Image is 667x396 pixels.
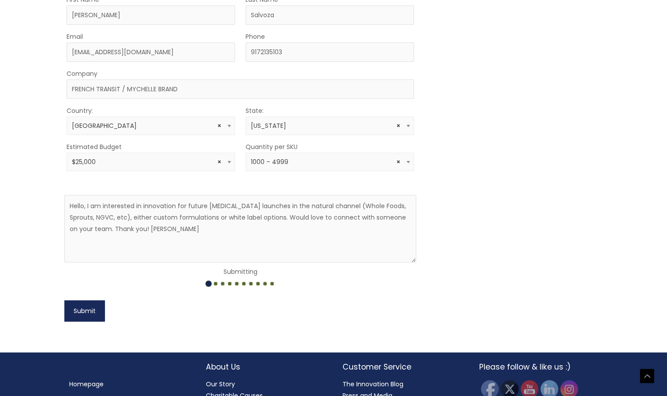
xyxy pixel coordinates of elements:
[206,361,325,373] h2: About Us
[67,153,235,171] span: $25,000
[217,158,221,166] span: Remove all items
[67,5,235,25] input: First Name
[205,279,276,288] img: dotted-loader.gif
[69,380,104,389] a: Homepage
[206,380,235,389] a: Our Story
[67,31,83,42] label: Email
[396,158,400,166] span: Remove all items
[67,79,414,99] input: Company Name
[69,378,188,390] nav: Menu
[343,361,462,373] h2: Customer Service
[246,31,265,42] label: Phone
[246,105,264,116] label: State:
[67,116,235,135] span: United States
[396,122,400,130] span: Remove all items
[343,380,403,389] a: The Innovation Blog
[64,266,416,289] center: Submitting
[246,153,414,171] span: 1000 – 4999
[251,122,409,130] span: Ohio
[72,158,230,166] span: $25,000
[64,300,105,321] button: Submit
[246,116,414,135] span: Ohio
[67,105,93,116] label: Country:
[217,122,221,130] span: Remove all items
[67,141,122,153] label: Estimated Budget
[479,361,598,373] h2: Please follow & like us :)
[246,42,414,62] input: Enter Your Phone Number
[72,122,230,130] span: United States
[246,5,414,25] input: Last Name
[67,42,235,62] input: Enter Your Email
[246,141,298,153] label: Quantity per SKU
[251,158,409,166] span: 1000 – 4999
[67,68,97,79] label: Company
